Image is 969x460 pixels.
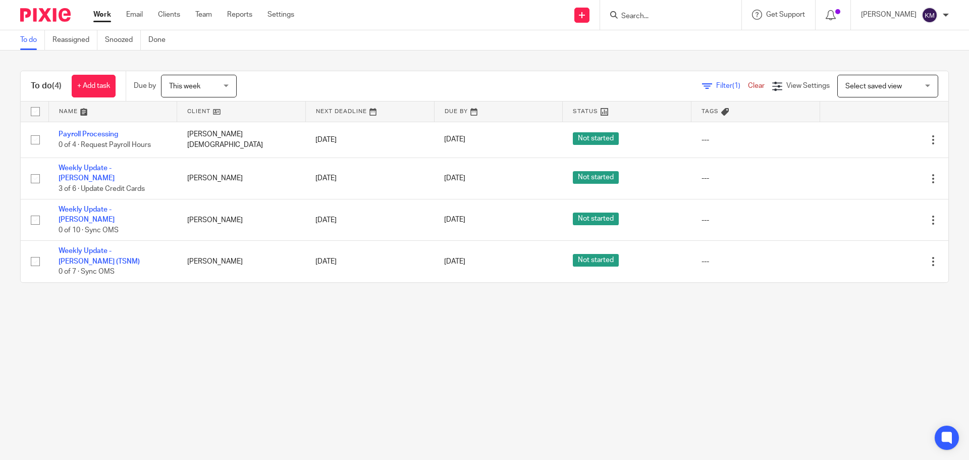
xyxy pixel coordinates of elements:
td: [PERSON_NAME] [177,158,306,199]
a: Work [93,10,111,20]
td: [PERSON_NAME] [177,199,306,241]
span: View Settings [786,82,830,89]
span: 0 of 4 · Request Payroll Hours [59,141,151,148]
span: Tags [702,109,719,114]
a: Weekly Update - [PERSON_NAME] [59,206,115,223]
td: [PERSON_NAME] [177,241,306,282]
span: Get Support [766,11,805,18]
td: [DATE] [305,241,434,282]
td: [DATE] [305,122,434,158]
a: + Add task [72,75,116,97]
input: Search [620,12,711,21]
a: Reassigned [52,30,97,50]
a: Reports [227,10,252,20]
span: 0 of 10 · Sync OMS [59,227,119,234]
span: (1) [732,82,740,89]
img: svg%3E [922,7,938,23]
span: Not started [573,254,619,267]
span: Not started [573,171,619,184]
a: To do [20,30,45,50]
div: --- [702,257,810,267]
span: 3 of 6 · Update Credit Cards [59,185,145,192]
a: Payroll Processing [59,131,118,138]
span: [DATE] [444,136,465,143]
img: Pixie [20,8,71,22]
span: Not started [573,132,619,145]
span: [DATE] [444,175,465,182]
p: Due by [134,81,156,91]
td: [PERSON_NAME][DEMOGRAPHIC_DATA] [177,122,306,158]
h1: To do [31,81,62,91]
span: 0 of 7 · Sync OMS [59,268,115,275]
div: --- [702,135,810,145]
span: [DATE] [444,217,465,224]
td: [DATE] [305,199,434,241]
span: (4) [52,82,62,90]
a: Done [148,30,173,50]
a: Settings [267,10,294,20]
span: [DATE] [444,258,465,265]
a: Email [126,10,143,20]
td: [DATE] [305,158,434,199]
div: --- [702,173,810,183]
a: Weekly Update - [PERSON_NAME] (TSNM) [59,247,140,265]
span: This week [169,83,200,90]
a: Clients [158,10,180,20]
span: Select saved view [845,83,902,90]
a: Weekly Update - [PERSON_NAME] [59,165,115,182]
a: Clear [748,82,765,89]
div: --- [702,215,810,225]
p: [PERSON_NAME] [861,10,917,20]
a: Team [195,10,212,20]
a: Snoozed [105,30,141,50]
span: Not started [573,213,619,225]
span: Filter [716,82,748,89]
